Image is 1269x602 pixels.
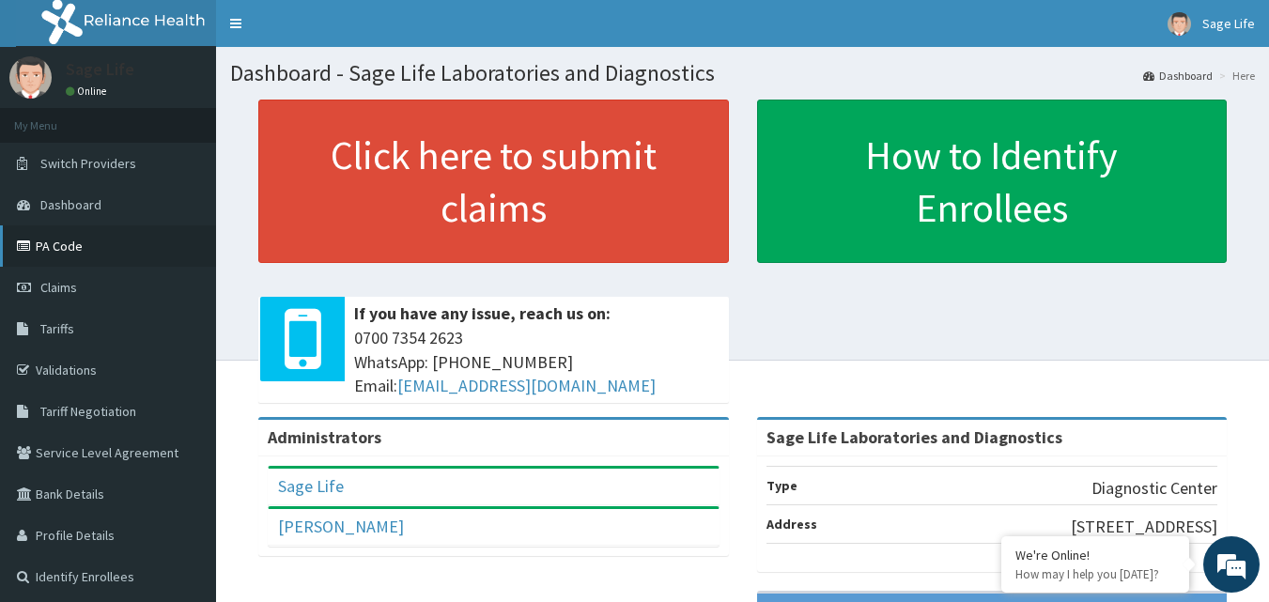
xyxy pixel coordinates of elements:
[1202,15,1255,32] span: Sage Life
[9,56,52,99] img: User Image
[757,100,1228,263] a: How to Identify Enrollees
[1168,12,1191,36] img: User Image
[1143,68,1213,84] a: Dashboard
[1215,68,1255,84] li: Here
[354,326,720,398] span: 0700 7354 2623 WhatsApp: [PHONE_NUMBER] Email:
[354,302,611,324] b: If you have any issue, reach us on:
[1071,515,1217,539] p: [STREET_ADDRESS]
[40,155,136,172] span: Switch Providers
[278,475,344,497] a: Sage Life
[40,279,77,296] span: Claims
[1015,566,1175,582] p: How may I help you today?
[66,61,134,78] p: Sage Life
[258,100,729,263] a: Click here to submit claims
[40,403,136,420] span: Tariff Negotiation
[1091,476,1217,501] p: Diagnostic Center
[1015,547,1175,563] div: We're Online!
[66,85,111,98] a: Online
[230,61,1255,85] h1: Dashboard - Sage Life Laboratories and Diagnostics
[766,516,817,533] b: Address
[278,516,404,537] a: [PERSON_NAME]
[766,426,1062,448] strong: Sage Life Laboratories and Diagnostics
[397,375,656,396] a: [EMAIL_ADDRESS][DOMAIN_NAME]
[766,477,797,494] b: Type
[268,426,381,448] b: Administrators
[40,320,74,337] span: Tariffs
[40,196,101,213] span: Dashboard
